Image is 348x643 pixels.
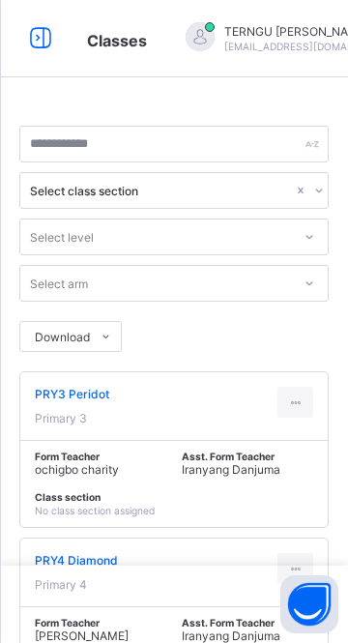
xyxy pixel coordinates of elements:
[35,330,90,344] span: Download
[35,553,118,568] span: PRY4 Diamond
[30,184,293,198] div: Select class section
[280,575,338,633] button: Open asap
[35,451,100,462] b: Form Teacher
[87,31,147,50] span: Classes
[182,462,280,477] span: Iranyang Danjuma
[35,387,109,401] span: PRY3 Peridot
[35,411,87,425] span: Primary 3
[30,265,88,302] div: Select arm
[182,451,275,462] b: Asst. Form Teacher
[35,505,155,516] span: No class section assigned
[35,491,101,503] b: Class section
[30,219,94,255] div: Select level
[35,462,119,477] span: ochigbo charity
